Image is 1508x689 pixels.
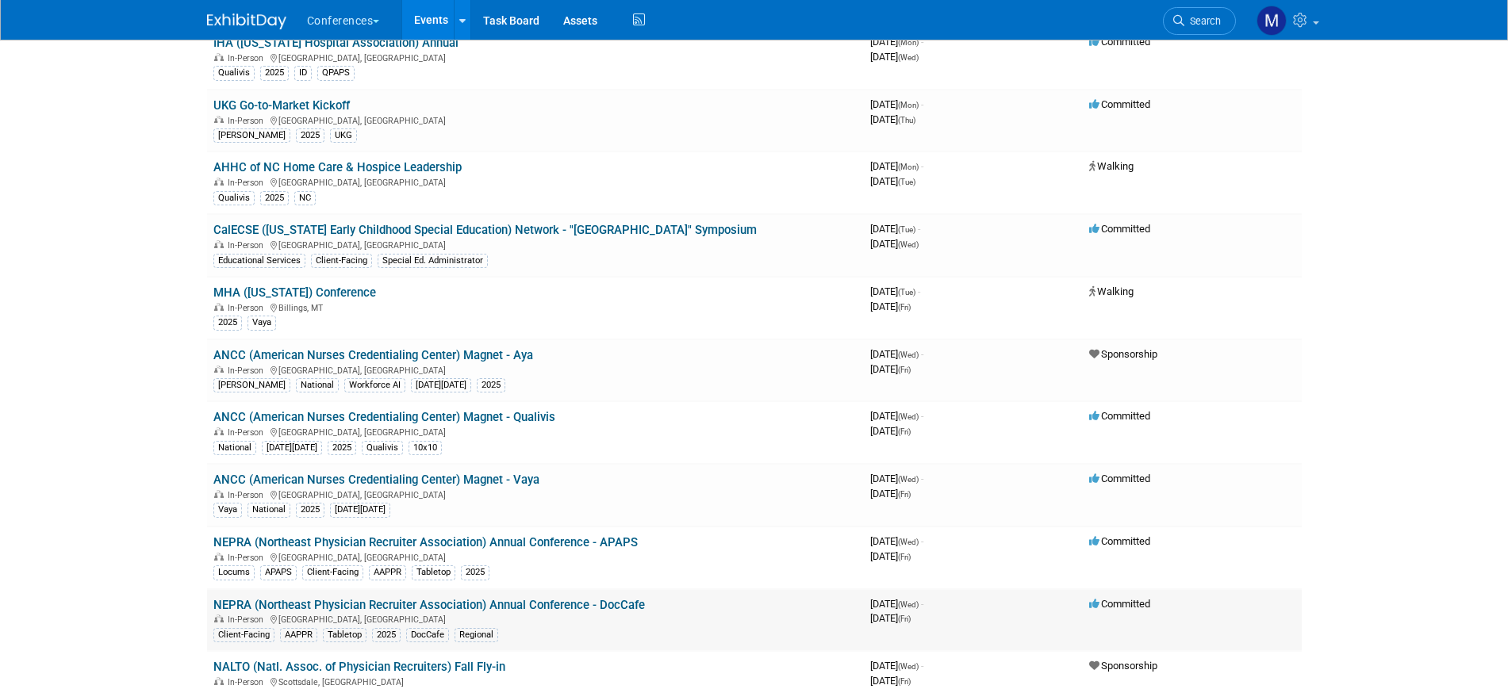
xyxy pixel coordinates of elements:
[898,427,911,436] span: (Fri)
[1163,7,1236,35] a: Search
[898,350,919,359] span: (Wed)
[870,98,923,110] span: [DATE]
[213,410,555,424] a: ANCC (American Nurses Credentialing Center) Magnet - Qualivis
[214,677,224,685] img: In-Person Event
[214,427,224,435] img: In-Person Event
[213,425,858,438] div: [GEOGRAPHIC_DATA], [GEOGRAPHIC_DATA]
[870,300,911,312] span: [DATE]
[921,410,923,422] span: -
[214,178,224,186] img: In-Person Event
[214,53,224,61] img: In-Person Event
[898,490,911,499] span: (Fri)
[921,36,923,48] span: -
[247,316,276,330] div: Vaya
[1089,223,1150,235] span: Committed
[1257,6,1287,36] img: Marygrace LeGros
[213,66,255,80] div: Qualivis
[870,535,923,547] span: [DATE]
[228,553,268,563] span: In-Person
[921,160,923,172] span: -
[213,175,858,188] div: [GEOGRAPHIC_DATA], [GEOGRAPHIC_DATA]
[898,38,919,47] span: (Mon)
[898,600,919,609] span: (Wed)
[898,101,919,109] span: (Mon)
[898,553,911,561] span: (Fri)
[213,378,290,392] div: [PERSON_NAME]
[296,128,324,143] div: 2025
[213,254,305,268] div: Educational Services
[213,550,858,563] div: [GEOGRAPHIC_DATA], [GEOGRAPHIC_DATA]
[870,223,920,235] span: [DATE]
[406,628,449,642] div: DocCafe
[921,473,923,484] span: -
[870,175,915,187] span: [DATE]
[213,628,274,642] div: Client-Facing
[870,473,923,484] span: [DATE]
[870,410,923,422] span: [DATE]
[311,254,372,268] div: Client-Facing
[214,614,224,622] img: In-Person Event
[213,441,256,455] div: National
[898,225,915,234] span: (Tue)
[898,475,919,484] span: (Wed)
[409,441,442,455] div: 10x10
[280,628,317,642] div: AAPPR
[1089,98,1150,110] span: Committed
[207,13,286,29] img: ExhibitDay
[302,565,363,580] div: Client-Facing
[412,565,455,580] div: Tabletop
[330,503,390,517] div: [DATE][DATE]
[213,113,858,126] div: [GEOGRAPHIC_DATA], [GEOGRAPHIC_DATA]
[870,348,923,360] span: [DATE]
[898,662,919,671] span: (Wed)
[1089,660,1157,672] span: Sponsorship
[898,53,919,62] span: (Wed)
[870,612,911,624] span: [DATE]
[870,51,919,63] span: [DATE]
[213,300,858,313] div: Billings, MT
[213,36,459,50] a: IHA ([US_STATE] Hospital Association) Annual
[921,660,923,672] span: -
[328,441,356,455] div: 2025
[898,178,915,186] span: (Tue)
[213,503,242,517] div: Vaya
[362,441,403,455] div: Qualivis
[898,288,915,297] span: (Tue)
[213,363,858,376] div: [GEOGRAPHIC_DATA], [GEOGRAPHIC_DATA]
[213,565,255,580] div: Locums
[372,628,401,642] div: 2025
[213,223,757,237] a: CalECSE ([US_STATE] Early Childhood Special Education) Network - "[GEOGRAPHIC_DATA]" Symposium
[262,441,322,455] div: [DATE][DATE]
[228,53,268,63] span: In-Person
[898,412,919,421] span: (Wed)
[213,612,858,625] div: [GEOGRAPHIC_DATA], [GEOGRAPHIC_DATA]
[870,113,915,125] span: [DATE]
[213,535,638,549] a: NEPRA (Northeast Physician Recruiter Association) Annual Conference - APAPS
[870,363,911,375] span: [DATE]
[1089,473,1150,484] span: Committed
[228,614,268,625] span: In-Person
[296,378,339,392] div: National
[213,51,858,63] div: [GEOGRAPHIC_DATA], [GEOGRAPHIC_DATA]
[213,128,290,143] div: [PERSON_NAME]
[1089,348,1157,360] span: Sponsorship
[213,316,242,330] div: 2025
[260,565,297,580] div: APAPS
[228,116,268,126] span: In-Person
[1089,160,1134,172] span: Walking
[921,598,923,610] span: -
[294,66,312,80] div: ID
[214,303,224,311] img: In-Person Event
[213,160,462,174] a: AHHC of NC Home Care & Hospice Leadership
[898,303,911,312] span: (Fri)
[870,160,923,172] span: [DATE]
[323,628,366,642] div: Tabletop
[898,163,919,171] span: (Mon)
[921,348,923,360] span: -
[1089,285,1134,297] span: Walking
[870,285,920,297] span: [DATE]
[870,36,923,48] span: [DATE]
[411,378,471,392] div: [DATE][DATE]
[213,675,858,687] div: Scottsdale, [GEOGRAPHIC_DATA]
[330,128,357,143] div: UKG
